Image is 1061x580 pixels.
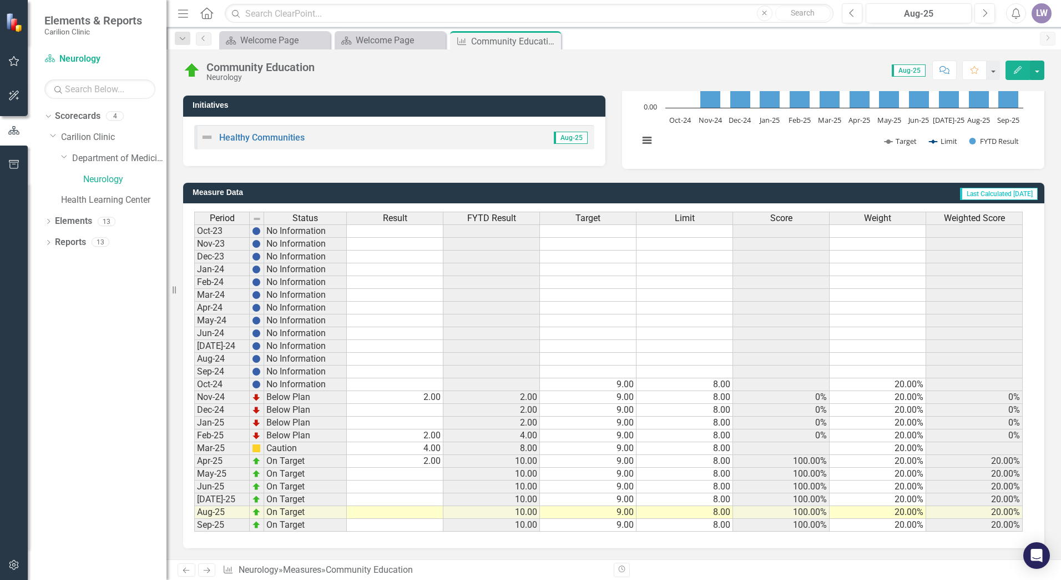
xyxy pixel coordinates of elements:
[540,519,636,532] td: 9.00
[760,86,780,108] path: Jan-25, 2. FYTD Result.
[540,417,636,429] td: 9.00
[194,506,250,519] td: Aug-25
[219,132,305,143] a: Healthy Communities
[264,263,347,276] td: No Information
[443,417,540,429] td: 2.00
[194,314,250,327] td: May-24
[443,442,540,455] td: 8.00
[830,506,926,519] td: 20.00%
[194,238,250,251] td: Nov-23
[252,469,261,478] img: zOikAAAAAElFTkSuQmCC
[264,353,347,366] td: No Information
[337,33,443,47] a: Welcome Page
[194,340,250,353] td: [DATE]-24
[98,217,115,226] div: 13
[252,444,261,453] img: cBAA0RP0Y6D5n+AAAAAElFTkSuQmCC
[540,481,636,493] td: 9.00
[830,378,926,391] td: 20.00%
[55,110,100,123] a: Scorecards
[1032,3,1052,23] button: LW
[926,404,1023,417] td: 0%
[818,115,841,125] text: Mar-25
[264,289,347,302] td: No Information
[770,213,792,223] span: Score
[264,224,347,238] td: No Information
[194,442,250,455] td: Mar-25
[791,8,815,17] span: Search
[892,64,926,77] span: Aug-25
[443,481,540,493] td: 10.00
[264,481,347,493] td: On Target
[885,136,917,146] button: Show Target
[636,506,733,519] td: 8.00
[443,429,540,442] td: 4.00
[700,86,721,108] path: Nov-24, 2. FYTD Result.
[877,115,901,125] text: May-25
[443,506,540,519] td: 10.00
[733,481,830,493] td: 100.00%
[830,468,926,481] td: 20.00%
[540,429,636,442] td: 9.00
[252,418,261,427] img: TnMDeAgwAPMxUmUi88jYAAAAAElFTkSuQmCC
[283,564,321,575] a: Measures
[194,391,250,404] td: Nov-24
[775,6,831,21] button: Search
[636,468,733,481] td: 8.00
[252,354,261,363] img: BgCOk07PiH71IgAAAABJRU5ErkJggg==
[206,73,315,82] div: Neurology
[61,194,166,207] a: Health Learning Center
[383,213,407,223] span: Result
[960,188,1038,200] span: Last Calculated [DATE]
[194,429,250,442] td: Feb-25
[830,493,926,506] td: 20.00%
[969,136,1019,146] button: Show FYTD Result
[636,417,733,429] td: 8.00
[636,493,733,506] td: 8.00
[730,86,751,108] path: Dec-24, 2. FYTD Result.
[326,564,413,575] div: Community Education
[264,519,347,532] td: On Target
[264,417,347,429] td: Below Plan
[636,378,733,391] td: 8.00
[264,378,347,391] td: No Information
[644,102,657,112] text: 0.00
[639,133,655,148] button: View chart menu, Chart
[636,519,733,532] td: 8.00
[264,302,347,314] td: No Information
[193,101,600,109] h3: Initiatives
[347,442,443,455] td: 4.00
[967,115,990,125] text: Aug-25
[848,115,870,125] text: Apr-25
[252,291,261,299] img: BgCOk07PiH71IgAAAABJRU5ErkJggg==
[44,53,155,66] a: Neurology
[347,429,443,442] td: 2.00
[929,136,957,146] button: Show Limit
[210,213,235,223] span: Period
[669,115,691,125] text: Oct-24
[926,481,1023,493] td: 20.00%
[252,329,261,338] img: BgCOk07PiH71IgAAAABJRU5ErkJggg==
[636,429,733,442] td: 8.00
[264,455,347,468] td: On Target
[183,62,201,79] img: On Target
[443,493,540,506] td: 10.00
[443,519,540,532] td: 10.00
[443,455,540,468] td: 10.00
[933,115,964,125] text: [DATE]-25
[443,404,540,417] td: 2.00
[540,455,636,468] td: 9.00
[733,417,830,429] td: 0%
[733,468,830,481] td: 100.00%
[194,468,250,481] td: May-25
[206,61,315,73] div: Community Education
[997,115,1019,125] text: Sep-25
[55,236,86,249] a: Reports
[194,366,250,378] td: Sep-24
[1023,542,1050,569] div: Open Intercom Messenger
[194,289,250,302] td: Mar-24
[55,215,92,228] a: Elements
[699,115,723,125] text: Nov-24
[252,521,261,529] img: zOikAAAAAElFTkSuQmCC
[194,353,250,366] td: Aug-24
[789,115,811,125] text: Feb-25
